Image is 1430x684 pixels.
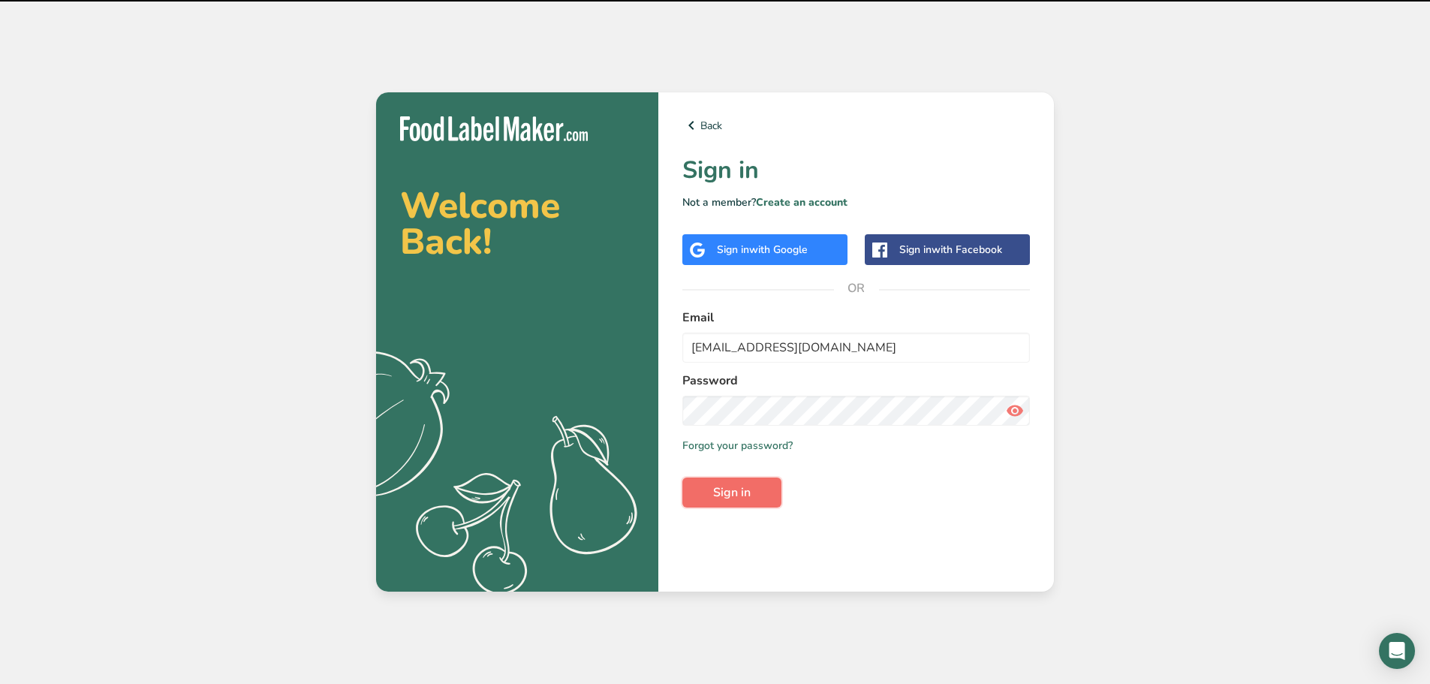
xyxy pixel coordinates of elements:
div: Open Intercom Messenger [1379,633,1415,669]
span: Sign in [713,484,751,502]
span: OR [834,266,879,311]
input: Enter Your Email [682,333,1030,363]
span: with Facebook [932,243,1002,257]
h2: Welcome Back! [400,188,634,260]
button: Sign in [682,478,781,508]
a: Forgot your password? [682,438,793,453]
span: with Google [749,243,808,257]
a: Create an account [756,195,847,209]
a: Back [682,116,1030,134]
label: Email [682,309,1030,327]
h1: Sign in [682,152,1030,188]
label: Password [682,372,1030,390]
div: Sign in [899,242,1002,258]
img: Food Label Maker [400,116,588,141]
div: Sign in [717,242,808,258]
p: Not a member? [682,194,1030,210]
